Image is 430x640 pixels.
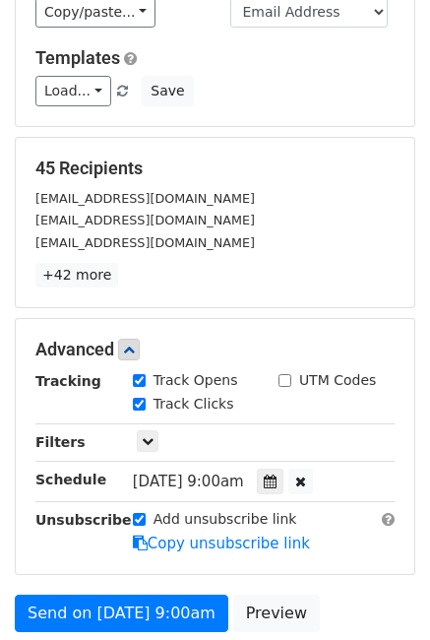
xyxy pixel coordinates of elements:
strong: Tracking [35,373,101,389]
a: Send on [DATE] 9:00am [15,595,228,632]
strong: Filters [35,434,86,450]
small: [EMAIL_ADDRESS][DOMAIN_NAME] [35,191,255,206]
span: [DATE] 9:00am [133,473,244,490]
a: Copy unsubscribe link [133,535,310,552]
small: [EMAIL_ADDRESS][DOMAIN_NAME] [35,235,255,250]
a: Load... [35,76,111,106]
iframe: Chat Widget [332,545,430,640]
label: Track Opens [154,370,238,391]
strong: Schedule [35,472,106,487]
h5: 45 Recipients [35,158,395,179]
label: UTM Codes [299,370,376,391]
small: [EMAIL_ADDRESS][DOMAIN_NAME] [35,213,255,227]
label: Add unsubscribe link [154,509,297,530]
label: Track Clicks [154,394,234,415]
a: Templates [35,47,120,68]
strong: Unsubscribe [35,512,132,528]
a: +42 more [35,263,118,288]
h5: Advanced [35,339,395,360]
button: Save [142,76,193,106]
a: Preview [233,595,320,632]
